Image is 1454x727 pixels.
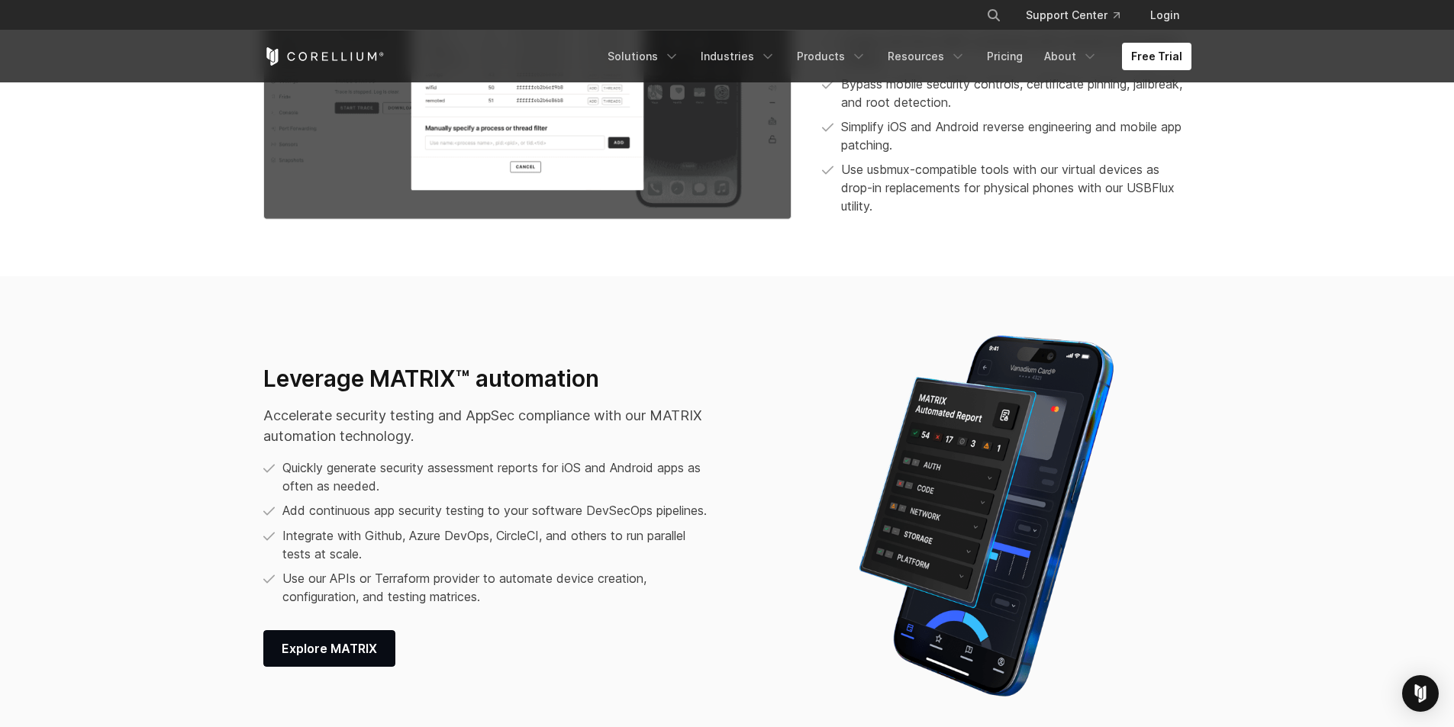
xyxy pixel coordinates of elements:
p: Add continuous app security testing to your software DevSecOps pipelines. [282,501,707,520]
div: Navigation Menu [968,2,1191,29]
div: Navigation Menu [598,43,1191,70]
li: Use our APIs or Terraform provider to automate device creation, configuration, and testing matrices. [263,569,717,606]
a: About [1035,43,1107,70]
a: Free Trial [1122,43,1191,70]
p: Quickly generate security assessment reports for iOS and Android apps as often as needed. [282,458,717,495]
a: Industries [692,43,785,70]
h3: Leverage MATRIX™ automation [263,365,717,394]
a: Corellium Home [263,47,385,66]
a: Products [788,43,875,70]
p: Integrate with Github, Azure DevOps, CircleCI, and others to run parallel tests at scale. [282,526,717,563]
a: Solutions [598,43,688,70]
a: Login [1138,2,1191,29]
a: Pricing [978,43,1032,70]
button: Search [980,2,1007,29]
p: Simplify iOS and Android reverse engineering and mobile app patching. [841,117,1191,154]
a: Resources [879,43,975,70]
div: Open Intercom Messenger [1402,675,1439,712]
p: Bypass mobile security controls, certificate pinning, jailbreak, and root detection. [841,75,1191,111]
p: Accelerate security testing and AppSec compliance with our MATRIX automation technology. [263,405,717,446]
span: Use usbmux-compatible tools with our virtual devices as drop-in replacements for physical phones ... [841,160,1191,215]
a: Explore MATRIX [263,630,395,667]
img: Corellium MATRIX automated report on iPhone showing app vulnerability test results across securit... [822,325,1150,706]
span: Explore MATRIX [282,639,377,658]
a: Support Center [1014,2,1132,29]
